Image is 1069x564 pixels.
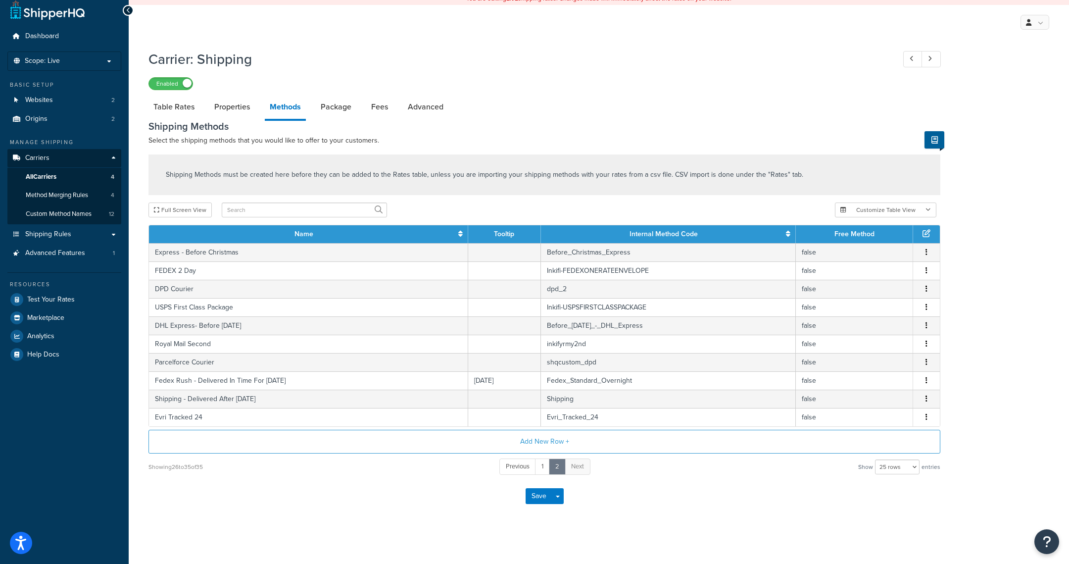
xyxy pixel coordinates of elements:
a: Previous [499,459,536,475]
td: Shipping [541,390,796,408]
span: Test Your Rates [27,296,75,304]
a: 2 [549,459,566,475]
a: Websites2 [7,91,121,109]
a: Previous Record [903,51,923,67]
h3: Shipping Methods [148,121,940,132]
td: Before_[DATE]_-_DHL_Express [541,316,796,335]
a: Dashboard [7,27,121,46]
span: Next [571,461,584,471]
a: Analytics [7,327,121,345]
td: DPD Courier [149,280,468,298]
td: false [796,298,913,316]
a: Package [316,95,356,119]
td: FEDEX 2 Day [149,261,468,280]
p: Shipping Methods must be created here before they can be added to the Rates table, unless you are... [166,169,803,180]
span: Custom Method Names [26,210,92,218]
td: false [796,335,913,353]
a: Fees [366,95,393,119]
td: Parcelforce Courier [149,353,468,371]
td: Evri Tracked 24 [149,408,468,426]
span: 4 [111,191,114,200]
div: Showing 26 to 35 of 35 [148,460,203,474]
label: Enabled [149,78,193,90]
td: Fedex Rush - Delivered In Time For [DATE] [149,371,468,390]
button: Save [526,488,552,504]
td: shqcustom_dpd [541,353,796,371]
a: Next Record [922,51,941,67]
li: Method Merging Rules [7,186,121,205]
h1: Carrier: Shipping [148,50,885,69]
td: DHL Express- Before [DATE] [149,316,468,335]
a: Custom Method Names12 [7,205,121,223]
span: entries [922,460,940,474]
a: Methods [265,95,306,121]
span: Websites [25,96,53,104]
div: Basic Setup [7,81,121,89]
a: AllCarriers4 [7,168,121,186]
a: Method Merging Rules4 [7,186,121,205]
td: Evri_Tracked_24 [541,408,796,426]
input: Search [222,203,387,217]
li: Advanced Features [7,244,121,262]
a: Table Rates [148,95,199,119]
span: Scope: Live [25,57,60,65]
a: Advanced [403,95,448,119]
a: Next [565,459,590,475]
span: Carriers [25,154,49,162]
span: Show [858,460,873,474]
button: Add New Row + [148,430,940,454]
span: Previous [506,461,530,471]
a: Marketplace [7,309,121,327]
span: 2 [111,115,115,123]
li: Custom Method Names [7,205,121,223]
a: Help Docs [7,346,121,363]
td: Inkifi-USPSFIRSTCLASSPACKAGE [541,298,796,316]
td: Royal Mail Second [149,335,468,353]
span: 12 [109,210,114,218]
span: Analytics [27,332,54,341]
button: Full Screen View [148,203,212,217]
td: false [796,280,913,298]
td: Inkifi-FEDEXONERATEENVELOPE [541,261,796,280]
li: Test Your Rates [7,291,121,308]
a: Internal Method Code [630,229,698,239]
li: Origins [7,110,121,128]
td: false [796,261,913,280]
span: Shipping Rules [25,230,71,239]
td: Express - Before Christmas [149,243,468,261]
td: false [796,371,913,390]
span: 2 [111,96,115,104]
td: Shipping - Delivered After [DATE] [149,390,468,408]
button: Open Resource Center [1034,529,1059,554]
a: Shipping Rules [7,225,121,244]
td: [DATE] [468,371,541,390]
button: Customize Table View [835,203,936,217]
li: Websites [7,91,121,109]
span: Advanced Features [25,249,85,257]
a: Properties [209,95,255,119]
a: 1 [535,459,550,475]
a: Name [294,229,313,239]
th: Tooltip [468,225,541,243]
td: false [796,243,913,261]
td: Fedex_Standard_Overnight [541,371,796,390]
p: Select the shipping methods that you would like to offer to your customers. [148,135,940,147]
td: false [796,390,913,408]
div: Resources [7,280,121,289]
span: Marketplace [27,314,64,322]
td: USPS First Class Package [149,298,468,316]
a: Advanced Features1 [7,244,121,262]
span: Origins [25,115,48,123]
td: false [796,353,913,371]
td: false [796,408,913,426]
span: All Carriers [26,173,56,181]
button: Show Help Docs [924,131,944,149]
li: Carriers [7,149,121,224]
a: Carriers [7,149,121,167]
span: 1 [113,249,115,257]
td: Before_Christmas_Express [541,243,796,261]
